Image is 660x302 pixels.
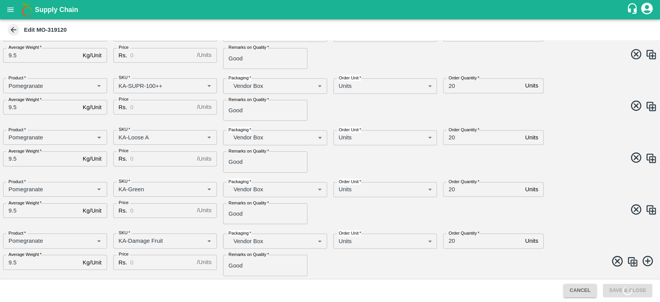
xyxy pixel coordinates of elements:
label: Price [119,200,128,206]
div: account of current user [640,2,654,18]
input: 0 [130,255,194,269]
input: 0 [130,48,194,63]
label: Average Weight [9,45,41,51]
label: Product [9,127,26,133]
input: 0 [130,151,194,166]
p: Kg/Unit [83,154,102,163]
p: Kg/Unit [83,258,102,267]
p: Units [339,82,352,90]
label: Remarks on Quality [229,96,269,103]
input: 0 [130,100,194,115]
p: Units [339,133,352,142]
p: Units [525,185,538,194]
p: Units [525,81,538,90]
p: Rs. [119,51,127,60]
label: Packaging [229,127,251,133]
label: Average Weight [9,148,41,154]
input: 0 [3,48,80,63]
label: Price [119,251,128,257]
p: Vendor Box [234,237,315,245]
p: Vendor Box [234,133,315,142]
img: CloneIcon [627,256,638,268]
p: Vendor Box [234,185,315,194]
label: Order Unit [339,127,361,133]
input: 0 [443,233,522,248]
img: CloneIcon [645,49,657,60]
button: open drawer [2,1,19,19]
label: Price [119,96,128,103]
img: logo [19,2,35,17]
label: Order Quantity [449,178,479,185]
label: SKU [119,178,130,185]
button: Open [204,236,214,246]
label: Remarks on Quality [229,148,269,154]
p: Rs. [119,206,127,215]
label: Order Unit [339,178,361,185]
label: Remarks on Quality [229,200,269,206]
a: Supply Chain [35,4,626,15]
input: 0 [443,182,522,197]
label: Average Weight [9,96,41,103]
label: SKU [119,230,130,236]
label: Product [9,230,26,236]
p: Rs. [119,154,127,163]
button: Open [94,132,104,142]
img: CloneIcon [645,101,657,112]
label: Order Quantity [449,230,479,236]
button: Open [94,81,104,91]
label: Order Unit [339,75,361,81]
div: customer-support [626,3,640,17]
p: Kg/Unit [83,51,102,60]
label: Product [9,75,26,81]
input: 0 [3,151,80,166]
label: Product [9,178,26,185]
label: Price [119,45,128,51]
p: Rs. [119,258,127,267]
label: Packaging [229,178,251,185]
button: Open [204,81,214,91]
label: Average Weight [9,251,41,257]
label: Remarks on Quality [229,251,269,257]
label: Order Quantity [449,75,479,81]
label: Packaging [229,230,251,236]
p: Units [339,185,352,194]
p: Vendor Box [234,82,315,90]
b: Supply Chain [35,6,78,14]
label: SKU [119,127,130,133]
p: Kg/Unit [83,103,102,112]
label: Order Unit [339,230,361,236]
b: Edit MO-319120 [24,27,67,33]
img: CloneIcon [645,153,657,164]
label: Remarks on Quality [229,45,269,51]
input: 0 [3,255,80,269]
input: 0 [3,100,80,115]
label: Average Weight [9,200,41,206]
p: Rs. [119,103,127,112]
input: 0 [443,78,522,93]
button: Cancel [563,284,597,297]
input: 0 [3,203,80,218]
label: SKU [119,75,130,81]
label: Order Quantity [449,127,479,133]
button: Open [204,184,214,194]
label: Price [119,148,128,154]
p: Units [339,237,352,245]
input: 0 [130,203,194,218]
button: Open [94,184,104,194]
label: Packaging [229,75,251,81]
p: Units [525,237,538,245]
input: 0 [443,130,522,145]
img: CloneIcon [645,204,657,216]
button: Open [94,236,104,246]
p: Units [525,133,538,142]
button: Open [204,132,214,142]
p: Kg/Unit [83,206,102,215]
